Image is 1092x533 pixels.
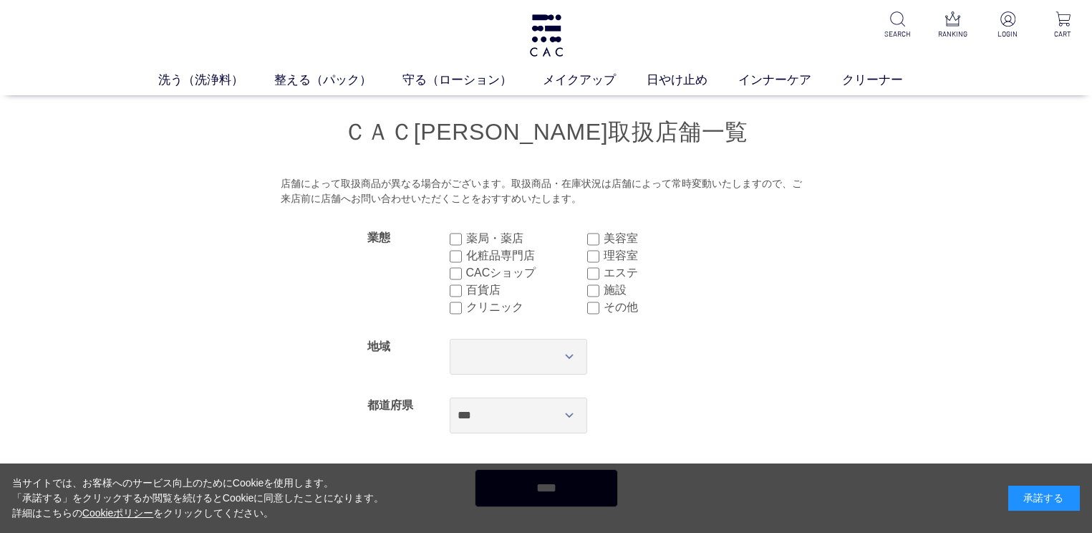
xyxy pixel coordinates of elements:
label: CACショップ [466,264,587,282]
label: 薬局・薬店 [466,230,587,247]
a: メイクアップ [543,71,647,90]
a: 洗う（洗浄料） [158,71,274,90]
label: 美容室 [604,230,725,247]
label: 化粧品専門店 [466,247,587,264]
label: その他 [604,299,725,316]
div: 承諾する [1008,486,1080,511]
p: CART [1045,29,1081,39]
p: LOGIN [990,29,1025,39]
a: インナーケア [738,71,842,90]
div: 店舗によって取扱商品が異なる場合がございます。取扱商品・在庫状況は店舗によって常時変動いたしますので、ご来店前に店舗へお問い合わせいただくことをおすすめいたします。 [281,176,811,207]
a: クリーナー [842,71,934,90]
label: クリニック [466,299,587,316]
label: 施設 [604,282,725,299]
p: RANKING [935,29,970,39]
a: RANKING [935,11,970,39]
a: 守る（ローション） [402,71,543,90]
a: CART [1045,11,1081,39]
label: 百貨店 [466,282,587,299]
label: 理容室 [604,247,725,264]
label: 都道府県 [367,399,413,411]
a: 整える（パック） [274,71,402,90]
h1: ＣＡＣ[PERSON_NAME]取扱店舗一覧 [188,117,904,148]
a: Cookieポリシー [82,507,154,519]
a: 日やけ止め [647,71,738,90]
p: SEARCH [880,29,915,39]
label: 業態 [367,231,390,244]
img: logo [528,14,565,57]
label: 地域 [367,340,390,352]
label: エステ [604,264,725,282]
a: SEARCH [880,11,915,39]
div: 当サイトでは、お客様へのサービス向上のためにCookieを使用します。 「承諾する」をクリックするか閲覧を続けるとCookieに同意したことになります。 詳細はこちらの をクリックしてください。 [12,476,385,521]
a: LOGIN [990,11,1025,39]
